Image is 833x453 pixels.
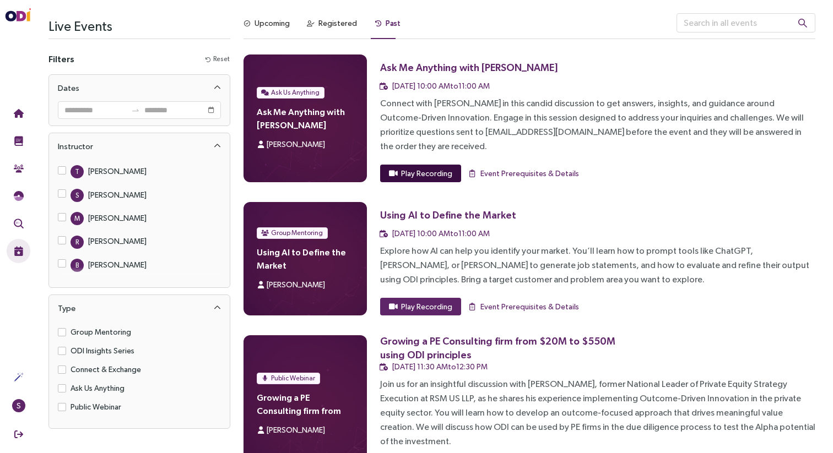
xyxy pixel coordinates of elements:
span: [DATE] 10:00 AM to 11:00 AM [392,229,490,238]
div: Explore how AI can help you identify your market. You’ll learn how to prompt tools like ChatGPT, ... [380,244,815,287]
div: Upcoming [255,17,290,29]
h3: Live Events [48,13,230,39]
img: Community [14,163,24,173]
button: Needs Framework [7,184,30,208]
div: Ask Me Anything with [PERSON_NAME] [380,61,558,74]
span: Connect & Exchange [66,363,145,375]
div: Dates [49,75,230,101]
div: Dates [58,81,79,95]
div: Type [49,295,230,321]
span: search [798,18,808,28]
button: search [789,13,816,32]
input: Search in all events [677,13,815,32]
button: Community [7,156,30,181]
span: Ask Us Anything [271,87,320,98]
span: to [131,106,140,114]
span: Event Prerequisites & Details [480,167,579,179]
span: [DATE] 10:00 AM to 11:00 AM [392,81,490,90]
button: Actions [7,365,30,389]
h4: Growing a PE Consulting firm from $20M to $550M using ODI principles [257,391,354,417]
span: Play Recording [401,301,452,313]
button: Event Prerequisites & Details [468,298,580,315]
div: [PERSON_NAME] [88,259,147,271]
button: Home [7,101,30,125]
span: [PERSON_NAME] [267,425,325,434]
div: [PERSON_NAME] [88,235,147,247]
span: R [75,236,79,249]
span: Public Webinar [271,373,315,384]
span: ODI Insights Series [66,345,139,357]
span: Group Mentoring [271,227,323,238]
span: Event Prerequisites & Details [480,301,579,313]
button: S [7,394,30,418]
div: [PERSON_NAME] [88,212,147,224]
div: Registered [318,17,357,29]
div: Using AI to Define the Market [380,208,516,222]
div: Type [58,302,75,315]
span: swap-right [131,106,140,114]
div: Past [386,17,401,29]
button: Play Recording [380,165,461,182]
span: B [75,259,79,272]
div: Instructor [58,140,93,153]
h4: Ask Me Anything with [PERSON_NAME] [257,105,354,132]
div: [PERSON_NAME] [88,189,147,201]
img: Live Events [14,246,24,256]
div: Join us for an insightful discussion with [PERSON_NAME], former National Leader of Private Equity... [380,377,815,449]
img: Training [14,136,24,146]
button: Event Prerequisites & Details [468,165,580,182]
span: Group Mentoring [66,326,136,338]
span: [DATE] 11:30 AM to 12:30 PM [392,362,488,371]
button: Live Events [7,239,30,263]
img: JTBD Needs Framework [14,191,24,201]
button: Training [7,129,30,153]
h4: Filters [48,52,74,66]
span: Play Recording [401,167,452,179]
h4: Using AI to Define the Market [257,245,354,272]
span: S [75,189,79,202]
button: Play Recording [380,298,461,315]
span: Ask Us Anything [66,382,129,394]
span: [PERSON_NAME] [267,280,325,289]
button: Sign Out [7,422,30,446]
div: [PERSON_NAME] [88,165,147,177]
img: Actions [14,372,24,382]
div: Growing a PE Consulting firm from $20M to $550M using ODI principles [380,334,637,362]
button: Reset [205,53,230,65]
div: Connect with [PERSON_NAME] in this candid discussion to get answers, insights, and guidance aroun... [380,96,815,154]
img: Outcome Validation [14,219,24,228]
div: Instructor [49,133,230,160]
span: S [17,399,21,412]
span: Public Webinar [66,401,126,413]
span: M [74,212,80,225]
span: Reset [213,54,230,64]
span: T [75,165,79,178]
span: [PERSON_NAME] [267,140,325,149]
button: Outcome Validation [7,211,30,236]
